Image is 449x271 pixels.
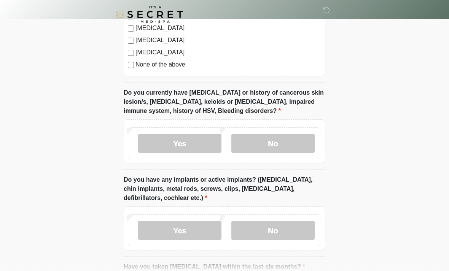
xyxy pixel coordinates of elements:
[128,25,134,32] input: [MEDICAL_DATA]
[135,36,321,45] label: [MEDICAL_DATA]
[231,221,315,240] label: No
[128,38,134,44] input: [MEDICAL_DATA]
[231,134,315,153] label: No
[124,175,325,203] label: Do you have any implants or active implants? ([MEDICAL_DATA], chin implants, metal rods, screws, ...
[128,50,134,56] input: [MEDICAL_DATA]
[135,48,321,57] label: [MEDICAL_DATA]
[116,6,183,23] img: It's A Secret Med Spa Logo
[138,221,221,240] label: Yes
[138,134,221,153] label: Yes
[124,88,325,116] label: Do you currently have [MEDICAL_DATA] or history of cancerous skin lesion/s, [MEDICAL_DATA], keloi...
[128,62,134,68] input: None of the above
[135,60,321,69] label: None of the above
